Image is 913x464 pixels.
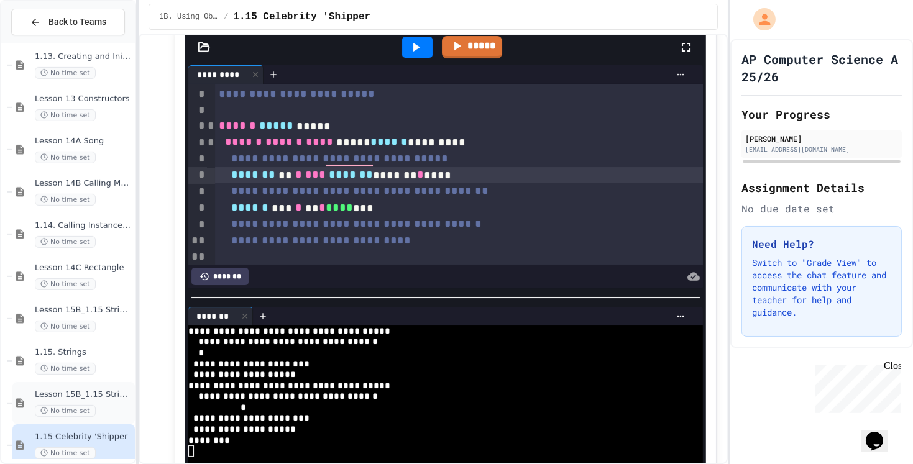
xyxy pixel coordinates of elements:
div: No due date set [741,201,902,216]
h2: Your Progress [741,106,902,123]
h3: Need Help? [752,237,891,252]
span: No time set [35,194,96,206]
span: 1B. Using Objects and Methods [159,12,219,22]
iframe: chat widget [861,414,901,452]
span: 1.15 Celebrity 'Shipper [35,432,132,442]
span: No time set [35,109,96,121]
span: No time set [35,321,96,332]
div: [EMAIL_ADDRESS][DOMAIN_NAME] [745,145,898,154]
span: / [224,12,228,22]
h1: AP Computer Science A 25/26 [741,50,902,85]
span: 1.14. Calling Instance Methods [35,221,132,231]
button: Back to Teams [11,9,125,35]
div: Chat with us now!Close [5,5,86,79]
span: No time set [35,363,96,375]
span: No time set [35,152,96,163]
span: Lesson 14A Song [35,136,132,147]
span: Lesson 15B_1.15 String Methods Practice [35,389,132,400]
span: 1.15. Strings [35,347,132,358]
span: No time set [35,278,96,290]
span: No time set [35,236,96,248]
span: 1.13. Creating and Initializing Objects: Constructors [35,52,132,62]
div: My Account [740,5,779,34]
iframe: chat widget [810,360,901,413]
span: Back to Teams [48,16,106,29]
div: [PERSON_NAME] [745,133,898,144]
span: No time set [35,447,96,459]
span: Lesson 13 Constructors [35,94,132,104]
h2: Assignment Details [741,179,902,196]
p: Switch to "Grade View" to access the chat feature and communicate with your teacher for help and ... [752,257,891,319]
span: No time set [35,405,96,417]
span: 1.15 Celebrity 'Shipper [233,9,370,24]
span: No time set [35,67,96,79]
span: Lesson 15B_1.15 String Methods Demonstration [35,305,132,316]
span: Lesson 14C Rectangle [35,263,132,273]
span: Lesson 14B Calling Methods with Parameters [35,178,132,189]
